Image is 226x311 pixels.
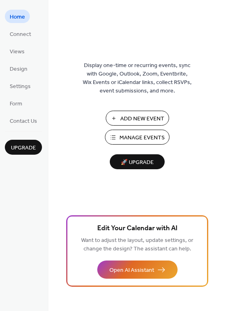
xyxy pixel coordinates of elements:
[5,114,42,127] a: Contact Us
[10,100,22,108] span: Form
[83,61,192,95] span: Display one-time or recurring events, sync with Google, Outlook, Zoom, Eventbrite, Wix Events or ...
[119,134,165,142] span: Manage Events
[81,235,193,254] span: Want to adjust the layout, update settings, or change the design? The assistant can help.
[106,111,169,126] button: Add New Event
[10,30,31,39] span: Connect
[115,157,160,168] span: 🚀 Upgrade
[5,62,32,75] a: Design
[5,10,30,23] a: Home
[10,48,25,56] span: Views
[5,27,36,40] a: Connect
[10,13,25,21] span: Home
[11,144,36,152] span: Upgrade
[105,130,169,145] button: Manage Events
[10,82,31,91] span: Settings
[120,115,164,123] span: Add New Event
[10,117,37,126] span: Contact Us
[10,65,27,74] span: Design
[5,44,29,58] a: Views
[110,154,165,169] button: 🚀 Upgrade
[5,79,36,92] a: Settings
[97,261,178,279] button: Open AI Assistant
[5,140,42,155] button: Upgrade
[97,223,178,234] span: Edit Your Calendar with AI
[5,97,27,110] a: Form
[109,266,154,275] span: Open AI Assistant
